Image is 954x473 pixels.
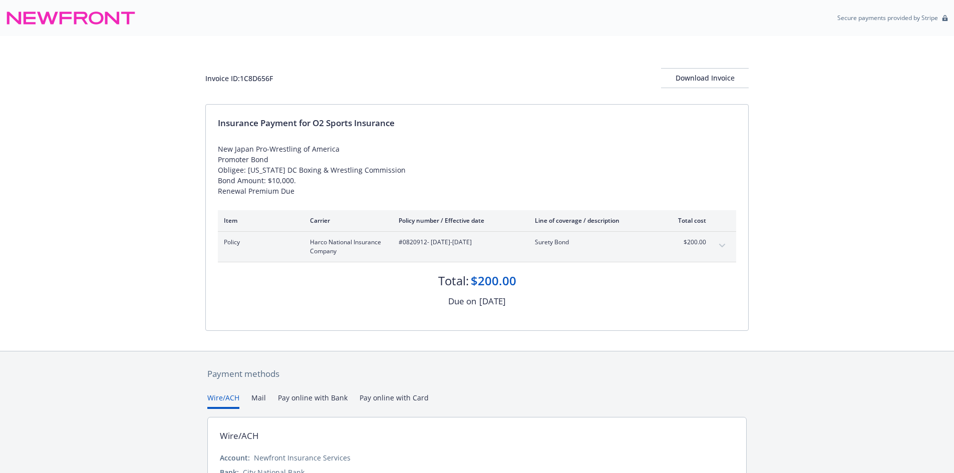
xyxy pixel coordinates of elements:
div: Policy number / Effective date [399,216,519,225]
button: Pay online with Card [360,392,429,409]
div: Due on [448,295,476,308]
div: Carrier [310,216,383,225]
span: $200.00 [669,238,706,247]
div: Account: [220,452,250,463]
div: PolicyHarco National Insurance Company#0820912- [DATE]-[DATE]Surety Bond$200.00expand content [218,232,736,262]
span: #0820912 - [DATE]-[DATE] [399,238,519,247]
div: Payment methods [207,367,747,380]
div: [DATE] [479,295,506,308]
div: $200.00 [471,272,516,289]
p: Secure payments provided by Stripe [837,14,938,22]
div: Wire/ACH [220,429,259,442]
div: Newfront Insurance Services [254,452,351,463]
div: Total cost [669,216,706,225]
span: Surety Bond [535,238,653,247]
div: Download Invoice [661,69,749,88]
div: Invoice ID: 1C8D656F [205,73,273,84]
span: Policy [224,238,294,247]
div: New Japan Pro-Wrestling of America Promoter Bond Obligee: [US_STATE] DC Boxing & Wrestling Commis... [218,144,736,196]
span: Harco National Insurance Company [310,238,383,256]
div: Total: [438,272,469,289]
div: Insurance Payment for O2 Sports Insurance [218,117,736,130]
div: Line of coverage / description [535,216,653,225]
div: Item [224,216,294,225]
button: expand content [714,238,730,254]
button: Mail [251,392,266,409]
button: Wire/ACH [207,392,239,409]
button: Download Invoice [661,68,749,88]
button: Pay online with Bank [278,392,348,409]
